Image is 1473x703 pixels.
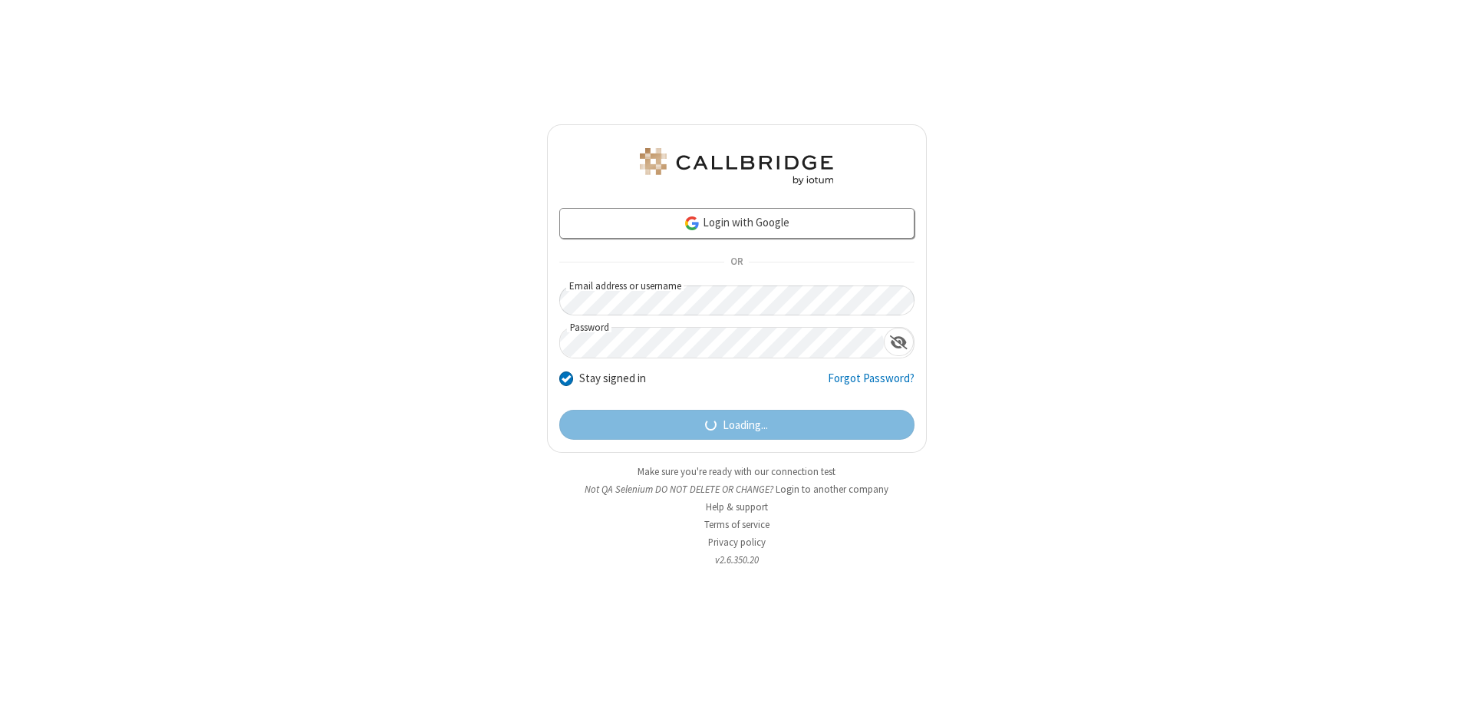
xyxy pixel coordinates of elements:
input: Password [560,328,884,358]
span: OR [724,252,749,273]
li: v2.6.350.20 [547,553,927,567]
li: Not QA Selenium DO NOT DELETE OR CHANGE? [547,482,927,497]
img: google-icon.png [684,215,700,232]
div: Show password [884,328,914,356]
input: Email address or username [559,285,914,315]
a: Help & support [706,500,768,513]
img: QA Selenium DO NOT DELETE OR CHANGE [637,148,836,185]
label: Stay signed in [579,370,646,388]
button: Login to another company [776,482,888,497]
button: Loading... [559,410,914,441]
a: Login with Google [559,208,914,239]
iframe: Chat [1435,663,1461,692]
a: Privacy policy [708,536,766,549]
span: Loading... [723,417,768,434]
a: Forgot Password? [828,370,914,399]
a: Terms of service [704,518,769,531]
a: Make sure you're ready with our connection test [638,465,835,478]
